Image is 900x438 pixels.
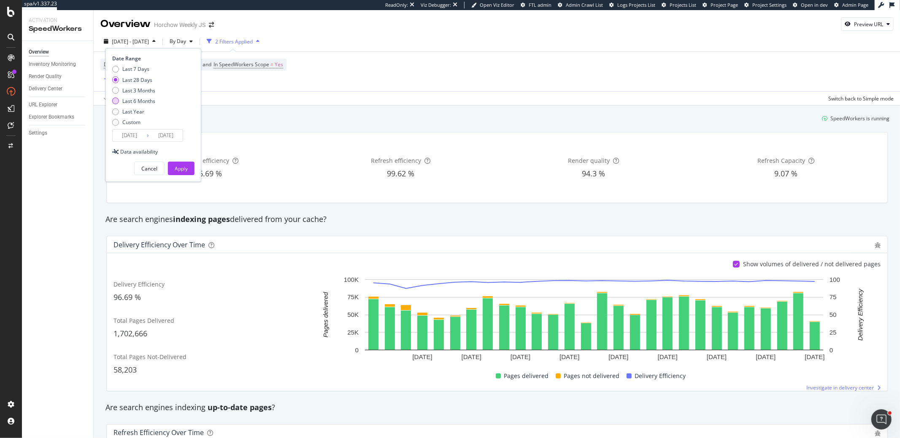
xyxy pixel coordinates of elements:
[112,38,149,45] span: [DATE] - [DATE]
[308,275,881,364] svg: A chart.
[175,165,188,172] div: Apply
[566,2,603,8] span: Admin Crawl List
[149,130,183,141] input: End Date
[830,294,837,301] text: 75
[215,38,253,45] div: 2 Filters Applied
[112,97,155,105] div: Last 6 Months
[854,21,883,28] div: Preview URL
[806,384,881,391] a: Investigate in delivery center
[752,2,786,8] span: Project Settings
[112,65,155,73] div: Last 7 Days
[480,2,514,8] span: Open Viz Editor
[29,113,87,122] a: Explorer Bookmarks
[635,371,686,381] span: Delivery Efficiency
[114,241,205,249] div: Delivery Efficiency over time
[504,371,549,381] span: Pages delivered
[29,100,57,109] div: URL Explorer
[112,76,155,84] div: Last 28 Days
[828,95,894,102] div: Switch back to Simple mode
[214,61,269,68] span: In SpeedWorkers Scope
[830,276,840,283] text: 100
[101,214,893,225] div: Are search engines delivered from your cache?
[371,157,421,165] span: Refresh efficiency
[166,38,186,45] span: By Day
[154,21,205,29] div: Horchow Weekly JS
[744,2,786,8] a: Project Settings
[617,2,655,8] span: Logs Projects List
[347,311,359,318] text: 50K
[707,353,727,360] text: [DATE]
[662,2,696,8] a: Projects List
[29,48,49,57] div: Overview
[387,168,414,178] span: 99.62 %
[29,129,87,138] a: Settings
[29,60,76,69] div: Inventory Monitoring
[114,365,137,375] span: 58,203
[203,61,211,68] span: and
[122,119,141,126] div: Custom
[275,59,283,70] span: Yes
[670,2,696,8] span: Projects List
[558,2,603,8] a: Admin Crawl List
[857,288,864,341] text: Delivery Efficiency
[208,402,272,412] strong: up-to-date pages
[385,2,408,8] div: ReadOnly:
[120,148,158,155] div: Data availability
[114,353,186,361] span: Total Pages Not-Delivered
[582,168,605,178] span: 94.3 %
[743,260,881,268] div: Show volumes of delivered / not delivered pages
[122,87,155,94] div: Last 3 Months
[122,76,152,84] div: Last 28 Days
[609,2,655,8] a: Logs Projects List
[29,84,87,93] a: Delivery Center
[830,346,833,354] text: 0
[168,162,195,175] button: Apply
[195,168,222,178] span: 96.69 %
[101,402,893,413] div: Are search engines indexing ?
[112,55,192,62] div: Date Range
[413,353,432,360] text: [DATE]
[658,353,678,360] text: [DATE]
[114,292,141,302] span: 96.69 %
[471,2,514,8] a: Open Viz Editor
[114,428,204,437] div: Refresh Efficiency over time
[178,157,229,165] span: Delivery efficiency
[756,353,776,360] text: [DATE]
[511,353,530,360] text: [DATE]
[711,2,738,8] span: Project Page
[29,72,62,81] div: Render Quality
[114,316,174,324] span: Total Pages Delivered
[871,409,892,430] iframe: Intercom live chat
[113,130,146,141] input: Start Date
[841,17,894,31] button: Preview URL
[122,108,144,115] div: Last Year
[830,115,889,122] div: SpeedWorkers is running
[830,329,837,336] text: 25
[112,87,155,94] div: Last 3 Months
[122,97,155,105] div: Last 6 Months
[347,329,359,336] text: 25K
[825,92,894,105] button: Switch back to Simple mode
[100,17,151,31] div: Overview
[529,2,551,8] span: FTL admin
[842,2,868,8] span: Admin Page
[521,2,551,8] a: FTL admin
[100,92,125,105] button: Apply
[703,2,738,8] a: Project Page
[834,2,868,8] a: Admin Page
[344,276,359,283] text: 100K
[29,48,87,57] a: Overview
[112,108,155,115] div: Last Year
[875,242,881,248] div: bug
[104,61,120,68] span: Device
[166,35,196,48] button: By Day
[122,65,149,73] div: Last 7 Days
[830,311,837,318] text: 50
[347,294,359,301] text: 75K
[564,371,620,381] span: Pages not delivered
[29,84,62,93] div: Delivery Center
[757,157,805,165] span: Refresh Capacity
[270,61,273,68] span: =
[774,168,797,178] span: 9.07 %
